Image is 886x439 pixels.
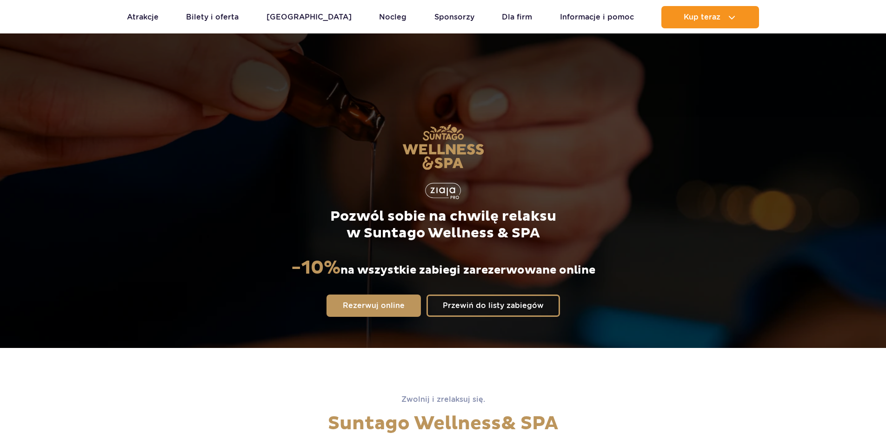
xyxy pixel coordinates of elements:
a: Bilety i oferta [186,6,239,28]
strong: -10% [291,256,340,280]
span: Rezerwuj online [343,302,405,309]
a: Przewiń do listy zabiegów [426,295,560,317]
a: Dla firm [502,6,532,28]
button: Kup teraz [661,6,759,28]
a: Atrakcje [127,6,159,28]
span: Zwolnij i zrelaksuj się. [401,395,485,404]
a: Informacje i pomoc [560,6,634,28]
a: Nocleg [379,6,406,28]
a: Rezerwuj online [326,295,421,317]
span: Kup teraz [684,13,720,21]
p: Pozwól sobie na chwilę relaksu w Suntago Wellness & SPA [291,208,595,242]
img: Suntago Wellness & SPA [402,124,484,170]
a: Sponsorzy [434,6,474,28]
p: na wszystkie zabiegi zarezerwowane online [291,256,595,280]
span: Suntago Wellness & SPA [328,412,558,435]
a: [GEOGRAPHIC_DATA] [266,6,352,28]
span: Przewiń do listy zabiegów [443,302,544,309]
